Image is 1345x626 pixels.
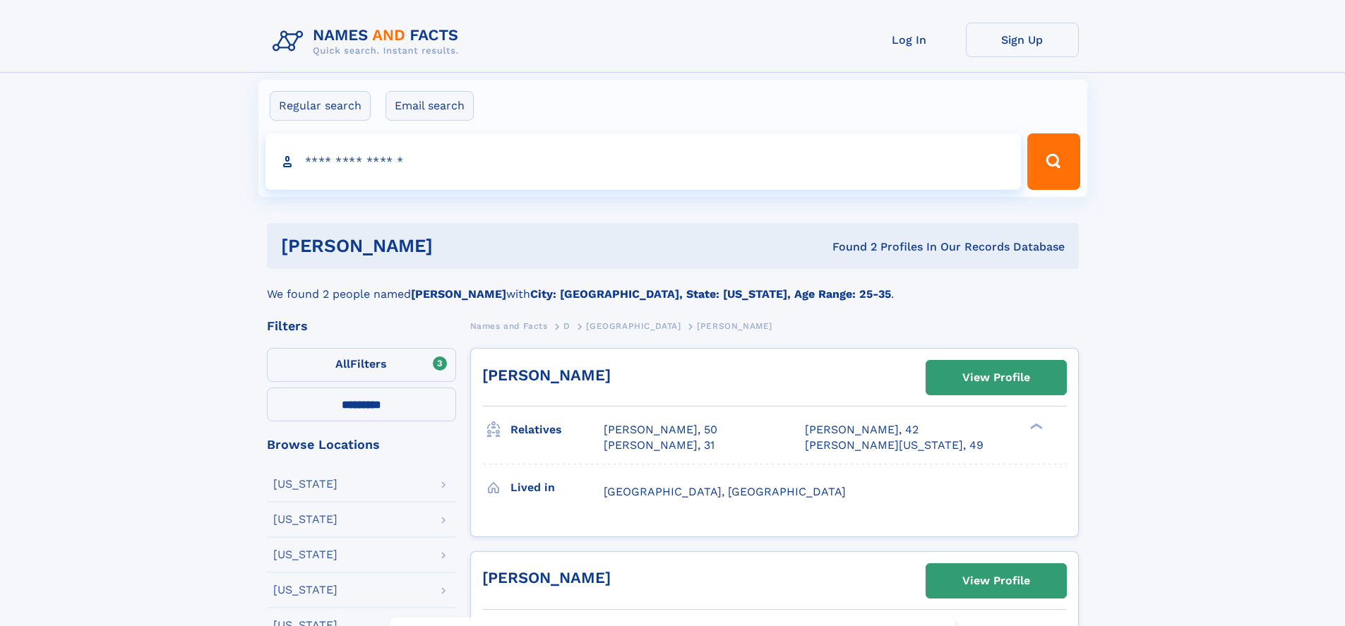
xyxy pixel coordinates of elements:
[482,366,611,384] a: [PERSON_NAME]
[697,321,772,331] span: [PERSON_NAME]
[411,287,506,301] b: [PERSON_NAME]
[267,269,1079,303] div: We found 2 people named with .
[270,91,371,121] label: Regular search
[281,237,633,255] h1: [PERSON_NAME]
[962,361,1030,394] div: View Profile
[273,549,337,560] div: [US_STATE]
[265,133,1022,190] input: search input
[586,317,681,335] a: [GEOGRAPHIC_DATA]
[966,23,1079,57] a: Sign Up
[604,485,846,498] span: [GEOGRAPHIC_DATA], [GEOGRAPHIC_DATA]
[1027,133,1080,190] button: Search Button
[604,422,717,438] a: [PERSON_NAME], 50
[563,321,570,331] span: D
[335,357,350,371] span: All
[470,317,548,335] a: Names and Facts
[385,91,474,121] label: Email search
[273,584,337,596] div: [US_STATE]
[633,239,1065,255] div: Found 2 Profiles In Our Records Database
[926,564,1066,598] a: View Profile
[805,422,919,438] a: [PERSON_NAME], 42
[267,348,456,382] label: Filters
[563,317,570,335] a: D
[267,320,456,332] div: Filters
[805,438,984,453] a: [PERSON_NAME][US_STATE], 49
[853,23,966,57] a: Log In
[482,569,611,586] a: [PERSON_NAME]
[586,321,681,331] span: [GEOGRAPHIC_DATA]
[1027,422,1044,431] div: ❯
[962,565,1030,597] div: View Profile
[273,514,337,525] div: [US_STATE]
[604,438,715,453] a: [PERSON_NAME], 31
[510,418,604,442] h3: Relatives
[510,476,604,500] h3: Lived in
[530,287,891,301] b: City: [GEOGRAPHIC_DATA], State: [US_STATE], Age Range: 25-35
[267,23,470,61] img: Logo Names and Facts
[926,361,1066,395] a: View Profile
[273,478,337,490] div: [US_STATE]
[267,438,456,451] div: Browse Locations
